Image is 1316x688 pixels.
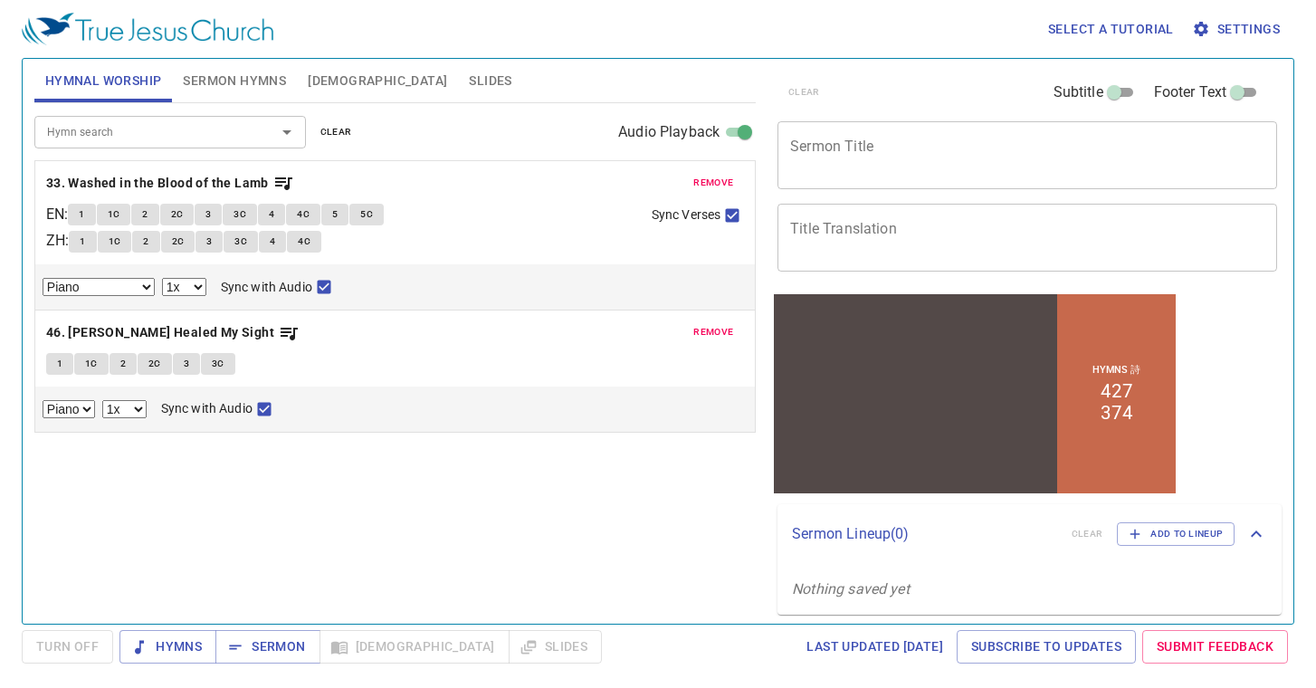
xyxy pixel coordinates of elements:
[162,278,206,296] select: Playback Rate
[308,70,447,92] span: [DEMOGRAPHIC_DATA]
[682,321,744,343] button: remove
[777,504,1282,564] div: Sermon Lineup(0)clearAdd to Lineup
[223,204,257,225] button: 3C
[269,206,274,223] span: 4
[57,356,62,372] span: 1
[469,70,511,92] span: Slides
[234,234,247,250] span: 3C
[43,278,155,296] select: Select Track
[618,121,720,143] span: Audio Playback
[360,206,373,223] span: 5C
[1154,81,1227,103] span: Footer Text
[693,324,733,340] span: remove
[971,635,1121,658] span: Subscribe to Updates
[102,400,147,418] select: Playback Rate
[161,399,253,418] span: Sync with Audio
[22,13,273,45] img: True Jesus Church
[46,321,274,344] b: 46. [PERSON_NAME] Healed My Sight
[792,580,910,597] i: Nothing saved yet
[270,234,275,250] span: 4
[1048,18,1174,41] span: Select a tutorial
[43,400,95,418] select: Select Track
[110,353,137,375] button: 2
[74,353,109,375] button: 1C
[148,356,161,372] span: 2C
[806,635,943,658] span: Last updated [DATE]
[1188,13,1287,46] button: Settings
[138,353,172,375] button: 2C
[799,630,950,664] a: Last updated [DATE]
[46,172,269,195] b: 33. Washed in the Blood of the Lamb
[286,204,320,225] button: 4C
[195,204,222,225] button: 3
[108,206,120,223] span: 1C
[332,206,338,223] span: 5
[320,124,352,140] span: clear
[206,234,212,250] span: 3
[221,278,312,297] span: Sync with Audio
[1129,526,1223,542] span: Add to Lineup
[142,206,148,223] span: 2
[80,234,85,250] span: 1
[693,175,733,191] span: remove
[274,119,300,145] button: Open
[160,204,195,225] button: 2C
[46,353,73,375] button: 1
[195,231,223,253] button: 3
[120,356,126,372] span: 2
[134,635,202,658] span: Hymns
[297,206,310,223] span: 4C
[258,204,285,225] button: 4
[46,204,68,225] p: EN :
[183,70,286,92] span: Sermon Hymns
[172,234,185,250] span: 2C
[119,630,216,664] button: Hymns
[69,231,96,253] button: 1
[79,206,84,223] span: 1
[184,356,189,372] span: 3
[85,356,98,372] span: 1C
[1041,13,1181,46] button: Select a tutorial
[46,230,69,252] p: ZH :
[132,231,159,253] button: 2
[792,523,1057,545] p: Sermon Lineup ( 0 )
[1117,522,1235,546] button: Add to Lineup
[1157,635,1273,658] span: Submit Feedback
[298,234,310,250] span: 4C
[234,206,246,223] span: 3C
[68,204,95,225] button: 1
[173,353,200,375] button: 3
[957,630,1136,664] a: Subscribe to Updates
[1196,18,1280,41] span: Settings
[215,630,319,664] button: Sermon
[97,204,131,225] button: 1C
[205,206,211,223] span: 3
[287,231,321,253] button: 4C
[224,231,258,253] button: 3C
[1142,630,1288,664] a: Submit Feedback
[46,172,294,195] button: 33. Washed in the Blood of the Lamb
[682,172,744,194] button: remove
[259,231,286,253] button: 4
[652,205,720,225] span: Sync Verses
[321,204,348,225] button: 5
[230,635,305,658] span: Sermon
[212,356,224,372] span: 3C
[98,231,132,253] button: 1C
[201,353,235,375] button: 3C
[1054,81,1103,103] span: Subtitle
[46,321,300,344] button: 46. [PERSON_NAME] Healed My Sight
[770,291,1179,497] iframe: from-child
[143,234,148,250] span: 2
[45,70,162,92] span: Hymnal Worship
[171,206,184,223] span: 2C
[349,204,384,225] button: 5C
[161,231,195,253] button: 2C
[109,234,121,250] span: 1C
[310,121,363,143] button: clear
[131,204,158,225] button: 2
